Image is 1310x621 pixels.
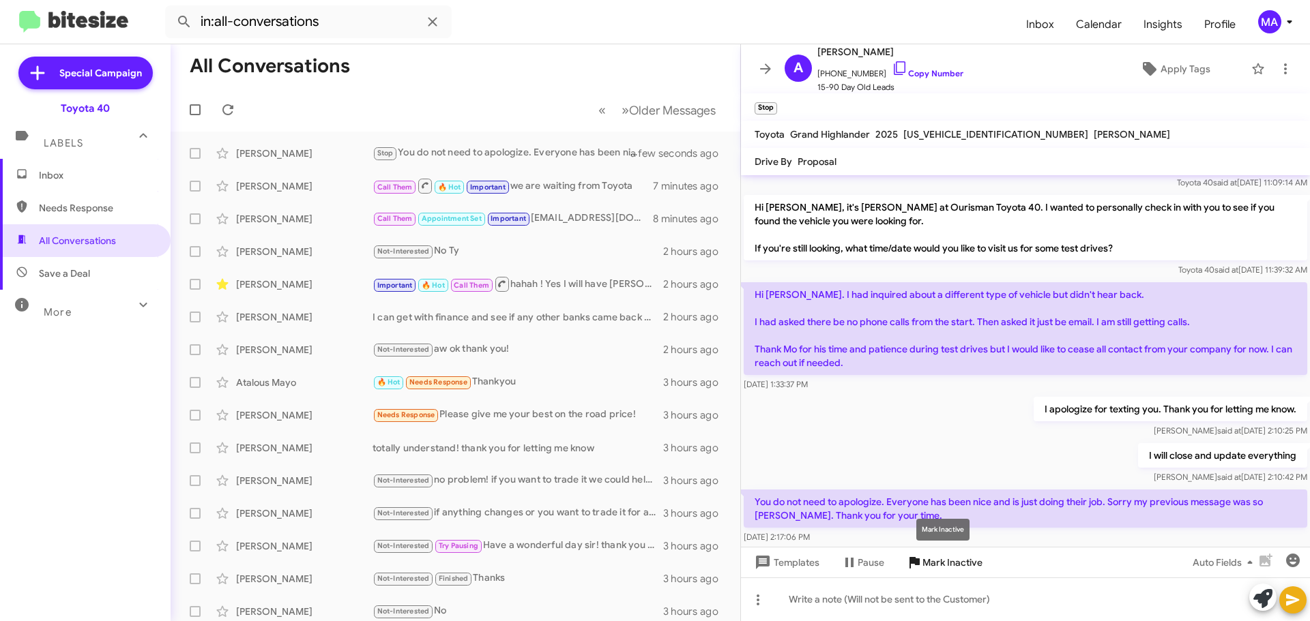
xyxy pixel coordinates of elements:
[875,128,898,140] span: 2025
[377,378,401,387] span: 🔥 Hot
[422,214,482,223] span: Appointment Set
[1065,5,1133,44] a: Calendar
[1138,443,1307,468] p: I will close and update everything
[373,310,663,324] div: I can get with finance and see if any other banks came back with less down payment needed!
[663,277,729,291] div: 2 hours ago
[236,506,373,520] div: [PERSON_NAME]
[470,183,506,192] span: Important
[454,281,489,290] span: Call Them
[422,281,445,290] span: 🔥 Hot
[373,374,663,390] div: Thankyou
[1154,472,1307,482] span: [PERSON_NAME] [DATE] 2:10:42 PM
[744,489,1307,528] p: You do not need to apologize. Everyone has been nice and is just doing their job. Sorry my previo...
[1177,177,1307,187] span: Toyota 40 [DATE] 11:09:14 AM
[377,509,430,517] span: Not-Interested
[377,247,430,256] span: Not-Interested
[236,572,373,586] div: [PERSON_NAME]
[373,177,653,194] div: we are waiting from Toyota
[236,310,373,324] div: [PERSON_NAME]
[744,195,1307,260] p: Hi [PERSON_NAME], it's [PERSON_NAME] at Ourisman Toyota 40. I wanted to personally check in with ...
[1193,5,1247,44] a: Profile
[373,472,663,488] div: no problem! if you want to trade it we could help with that as well
[373,603,663,619] div: No
[373,441,663,455] div: totally understand! thank you for letting me know
[1154,425,1307,436] span: [PERSON_NAME] [DATE] 2:10:25 PM
[916,519,970,541] div: Mark Inactive
[373,211,653,226] div: [EMAIL_ADDRESS][DOMAIN_NAME]
[373,342,663,357] div: aw ok thank you!
[1133,5,1193,44] a: Insights
[755,128,785,140] span: Toyota
[663,539,729,553] div: 3 hours ago
[741,550,830,575] button: Templates
[44,306,72,318] span: More
[438,183,461,192] span: 🔥 Hot
[373,571,663,586] div: Thanks
[377,410,435,419] span: Needs Response
[858,550,884,575] span: Pause
[744,532,810,542] span: [DATE] 2:17:06 PM
[236,441,373,455] div: [PERSON_NAME]
[377,149,394,157] span: Stop
[622,102,629,119] span: »
[236,277,373,291] div: [PERSON_NAME]
[59,66,142,80] span: Special Campaign
[236,212,373,226] div: [PERSON_NAME]
[629,103,716,118] span: Older Messages
[794,57,803,79] span: A
[598,102,606,119] span: «
[1217,425,1241,436] span: said at
[236,539,373,553] div: [PERSON_NAME]
[1247,10,1295,33] button: MA
[663,376,729,389] div: 3 hours ago
[1193,550,1258,575] span: Auto Fields
[1217,472,1241,482] span: said at
[236,245,373,258] div: [PERSON_NAME]
[755,102,777,115] small: Stop
[663,441,729,455] div: 3 hours ago
[744,379,808,389] span: [DATE] 1:33:37 PM
[190,55,350,77] h1: All Conversations
[1161,57,1210,81] span: Apply Tags
[922,550,982,575] span: Mark Inactive
[1178,264,1307,275] span: Toyota 40 [DATE] 11:39:32 AM
[39,168,155,182] span: Inbox
[755,155,792,168] span: Drive By
[439,574,469,583] span: Finished
[663,343,729,357] div: 2 hours ago
[165,5,452,38] input: Search
[892,68,963,78] a: Copy Number
[895,550,993,575] button: Mark Inactive
[39,234,116,247] span: All Conversations
[1258,10,1281,33] div: MA
[377,607,430,616] span: Not-Interested
[653,179,729,193] div: 7 minutes ago
[236,147,373,160] div: [PERSON_NAME]
[1015,5,1065,44] a: Inbox
[647,147,729,160] div: a few seconds ago
[373,275,663,292] div: hahah ! Yes I will have [PERSON_NAME] call you
[377,574,430,583] span: Not-Interested
[663,310,729,324] div: 2 hours ago
[817,80,963,94] span: 15-90 Day Old Leads
[790,128,870,140] span: Grand Highlander
[1182,550,1269,575] button: Auto Fields
[798,155,836,168] span: Proposal
[817,60,963,80] span: [PHONE_NUMBER]
[439,541,478,550] span: Try Pausing
[373,505,663,521] div: if anything changes or you want to trade it for a 2025 we would be happy to help you
[236,376,373,389] div: Atalous Mayo
[18,57,153,89] a: Special Campaign
[1105,57,1244,81] button: Apply Tags
[373,538,663,554] div: Have a wonderful day sir! thank you for your kind words.
[663,506,729,520] div: 3 hours ago
[590,96,614,124] button: Previous
[373,407,663,423] div: Please give me your best on the road price!
[613,96,724,124] button: Next
[1213,177,1237,187] span: said at
[39,201,155,215] span: Needs Response
[377,183,413,192] span: Call Them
